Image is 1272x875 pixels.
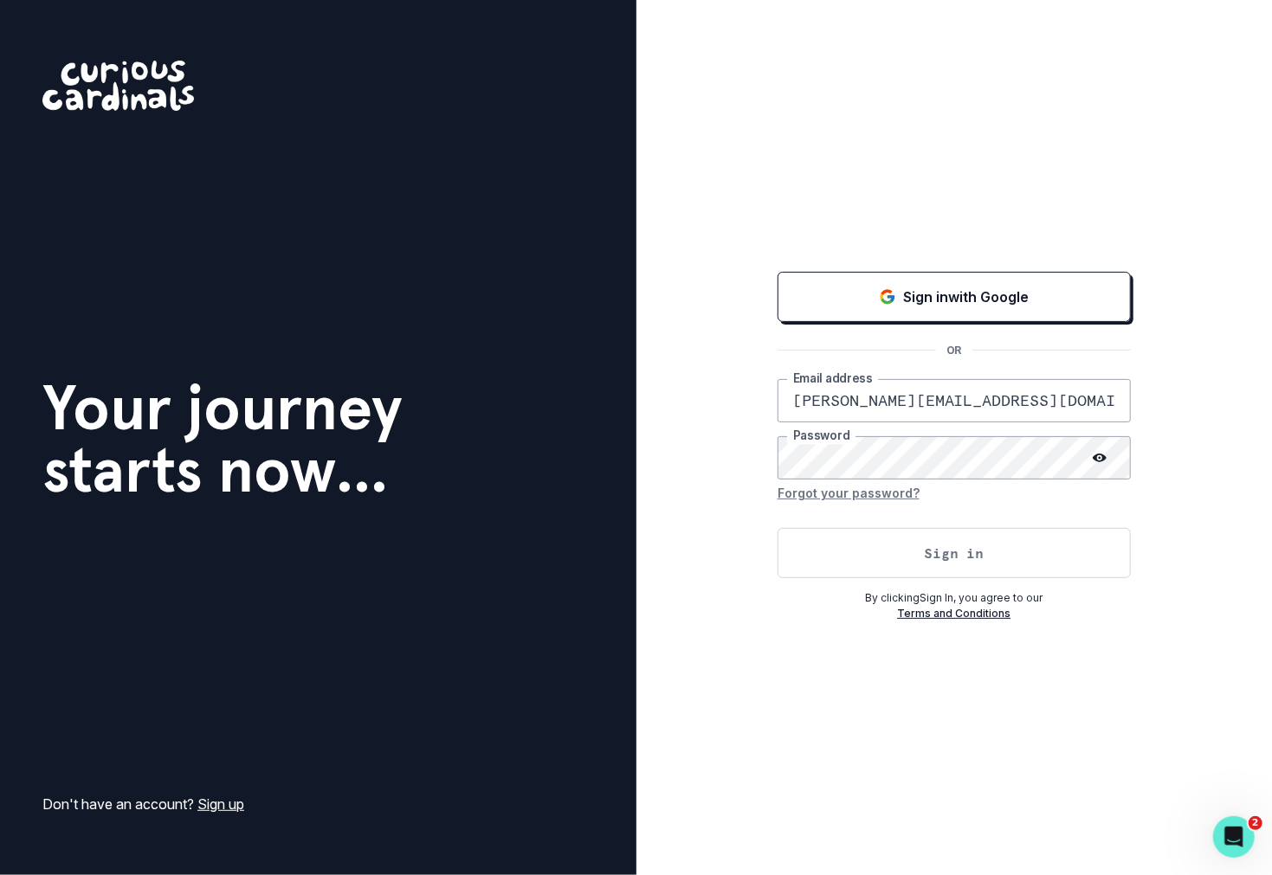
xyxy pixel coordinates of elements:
[778,272,1131,322] button: Sign in with Google (GSuite)
[897,607,1010,620] a: Terms and Conditions
[778,479,920,507] button: Forgot your password?
[42,794,244,814] p: Don't have an account?
[197,795,244,813] a: Sign up
[778,528,1131,578] button: Sign in
[42,376,403,501] h1: Your journey starts now...
[1249,816,1262,830] span: 2
[42,61,194,111] img: Curious Cardinals Logo
[778,590,1131,606] p: By clicking Sign In , you agree to our
[936,343,972,358] p: OR
[1213,816,1255,858] iframe: Intercom live chat
[903,286,1029,307] p: Sign in with Google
